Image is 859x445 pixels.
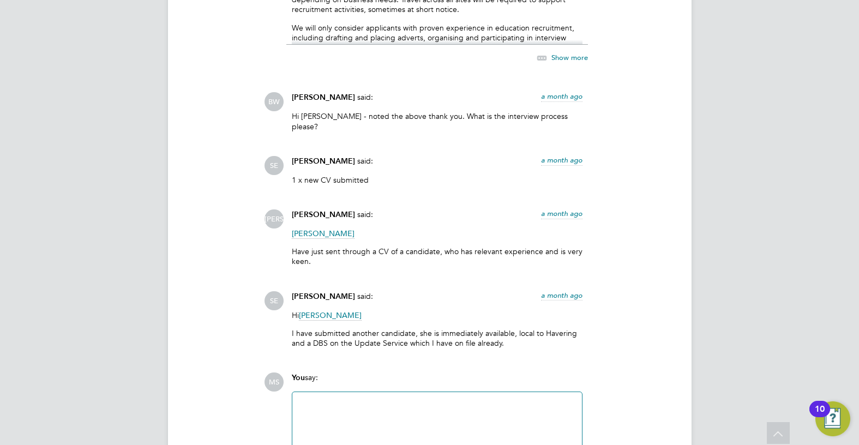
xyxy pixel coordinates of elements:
[357,156,373,166] span: said:
[292,328,582,348] p: I have submitted another candidate, she is immediately available, local to Havering and a DBS on ...
[551,53,588,62] span: Show more
[292,228,355,239] span: [PERSON_NAME]
[265,156,284,175] span: SE
[541,291,582,300] span: a month ago
[815,401,850,436] button: Open Resource Center, 10 new notifications
[292,93,355,102] span: [PERSON_NAME]
[541,209,582,218] span: a month ago
[292,373,305,382] span: You
[541,92,582,101] span: a month ago
[292,310,582,320] p: Hi
[357,291,373,301] span: said:
[541,155,582,165] span: a month ago
[265,92,284,111] span: BW
[292,292,355,301] span: [PERSON_NAME]
[265,372,284,392] span: MS
[292,111,582,131] p: Hi [PERSON_NAME] - noted the above thank you. What is the interview process please?
[815,409,825,423] div: 10
[357,209,373,219] span: said:
[292,372,582,392] div: say:
[292,210,355,219] span: [PERSON_NAME]
[357,92,373,102] span: said:
[299,310,362,321] span: [PERSON_NAME]
[265,209,284,228] span: [PERSON_NAME]
[292,246,582,266] p: Have just sent through a CV of a candidate, who has relevant experience and is very keen.
[292,23,582,73] p: We will only consider applicants with proven experience in education recruitment, including draft...
[292,157,355,166] span: [PERSON_NAME]
[292,175,582,185] p: 1 x new CV submitted
[265,291,284,310] span: SE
